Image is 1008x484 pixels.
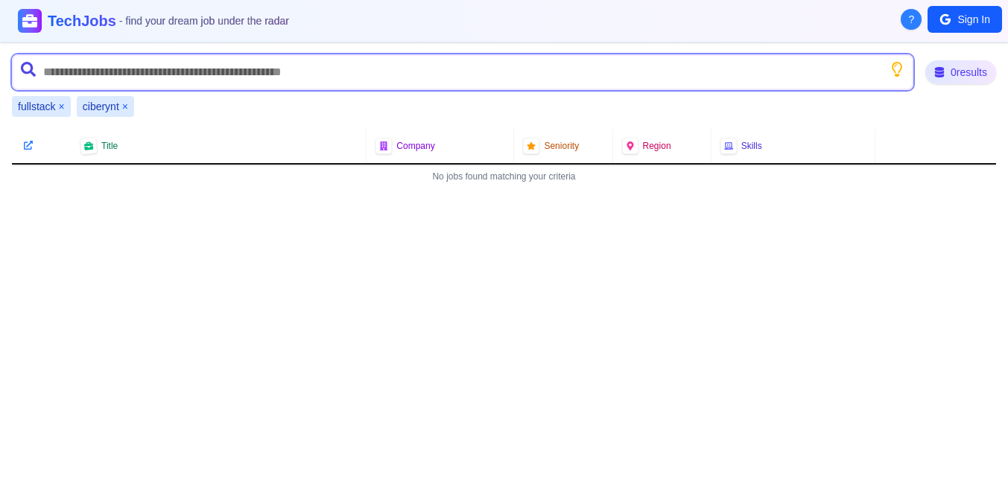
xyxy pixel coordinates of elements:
div: 0 results [925,60,996,84]
button: Show search tips [890,62,904,77]
h1: TechJobs [48,10,289,31]
div: No jobs found matching your criteria [12,165,996,188]
span: Company [396,140,434,152]
span: - find your dream job under the radar [119,15,289,27]
span: fullstack [18,99,56,114]
span: Seniority [544,140,579,152]
button: About Techjobs [901,9,922,30]
span: Skills [741,140,762,152]
button: Sign In [928,6,1002,33]
button: Remove ciberynt filter [122,99,128,114]
span: ciberynt [83,99,119,114]
button: Remove fullstack filter [59,99,65,114]
span: ? [909,12,915,27]
span: Region [643,140,671,152]
span: Title [101,140,118,152]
